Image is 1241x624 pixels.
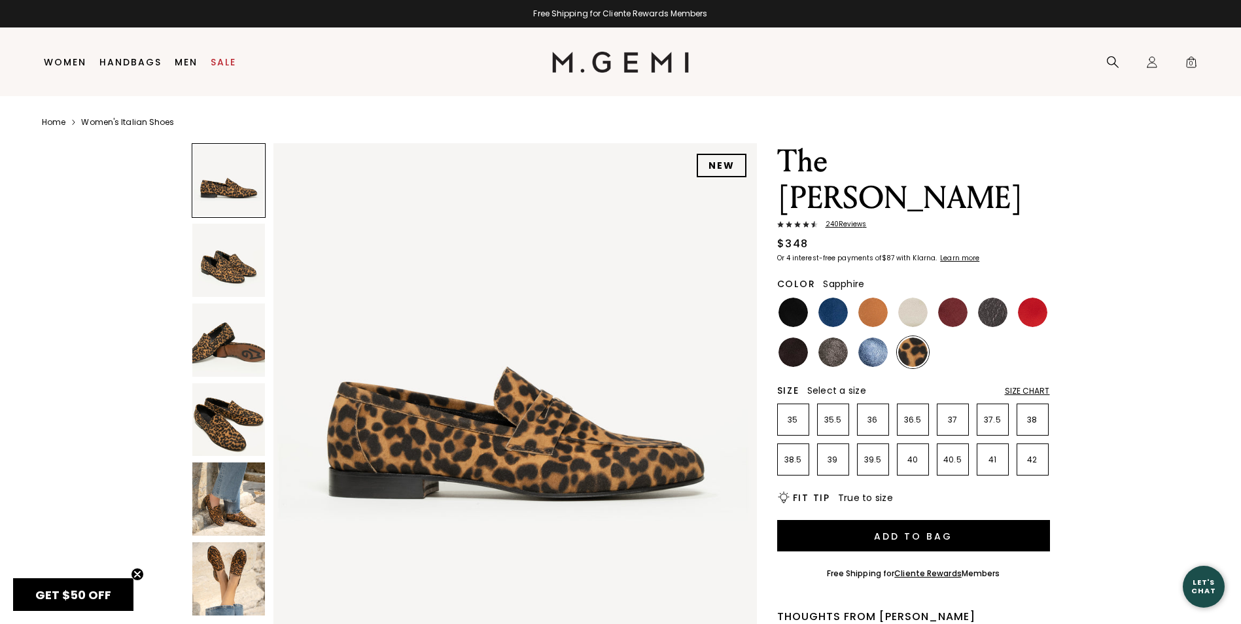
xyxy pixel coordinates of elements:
[898,415,928,425] p: 36.5
[896,253,939,263] klarna-placement-style-body: with Klarna
[818,220,867,228] span: 240 Review s
[858,298,888,327] img: Luggage
[192,303,266,377] img: The Sacca Donna
[1183,578,1225,595] div: Let's Chat
[777,253,882,263] klarna-placement-style-body: Or 4 interest-free payments of
[131,568,144,581] button: Close teaser
[81,117,174,128] a: Women's Italian Shoes
[44,57,86,67] a: Women
[939,254,979,262] a: Learn more
[777,385,799,396] h2: Size
[818,338,848,367] img: Cocoa
[818,298,848,327] img: Navy
[192,383,266,457] img: The Sacca Donna
[818,455,848,465] p: 39
[898,298,928,327] img: Light Oatmeal
[1017,415,1048,425] p: 38
[13,578,133,611] div: GET $50 OFFClose teaser
[778,455,809,465] p: 38.5
[777,279,816,289] h2: Color
[1185,58,1198,71] span: 0
[42,117,65,128] a: Home
[978,298,1007,327] img: Dark Gunmetal
[777,143,1050,217] h1: The [PERSON_NAME]
[778,298,808,327] img: Black
[898,338,928,367] img: Leopard
[192,542,266,615] img: The Sacca Donna
[882,253,894,263] klarna-placement-style-amount: $87
[858,415,888,425] p: 36
[211,57,236,67] a: Sale
[1018,298,1047,327] img: Sunset Red
[192,462,266,536] img: The Sacca Donna
[937,415,968,425] p: 37
[1005,386,1050,396] div: Size Chart
[823,277,864,290] span: Sapphire
[894,568,962,579] a: Cliente Rewards
[977,415,1008,425] p: 37.5
[838,491,893,504] span: True to size
[938,298,968,327] img: Burgundy
[99,57,162,67] a: Handbags
[777,220,1050,231] a: 240Reviews
[937,455,968,465] p: 40.5
[977,455,1008,465] p: 41
[827,568,1000,579] div: Free Shipping for Members
[858,338,888,367] img: Sapphire
[793,493,830,503] h2: Fit Tip
[778,338,808,367] img: Dark Chocolate
[940,253,979,263] klarna-placement-style-cta: Learn more
[858,455,888,465] p: 39.5
[697,154,746,177] div: NEW
[552,52,689,73] img: M.Gemi
[1017,455,1048,465] p: 42
[35,587,111,603] span: GET $50 OFF
[175,57,198,67] a: Men
[778,415,809,425] p: 35
[898,455,928,465] p: 40
[192,224,266,297] img: The Sacca Donna
[777,520,1050,551] button: Add to Bag
[777,236,809,252] div: $348
[818,415,848,425] p: 35.5
[807,384,866,397] span: Select a size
